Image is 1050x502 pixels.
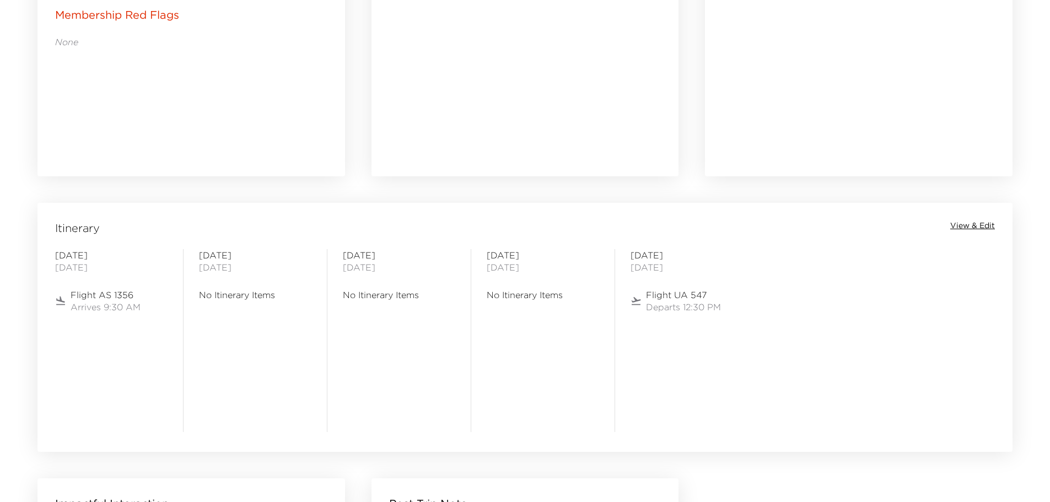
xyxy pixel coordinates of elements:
[487,289,599,301] span: No Itinerary Items
[631,249,743,261] span: [DATE]
[71,289,141,301] span: Flight AS 1356
[343,249,455,261] span: [DATE]
[487,249,599,261] span: [DATE]
[199,261,311,273] span: [DATE]
[55,249,168,261] span: [DATE]
[646,289,721,301] span: Flight UA 547
[950,220,995,231] button: View & Edit
[487,261,599,273] span: [DATE]
[55,7,179,23] p: Membership Red Flags
[55,261,168,273] span: [DATE]
[631,261,743,273] span: [DATE]
[343,289,455,301] span: No Itinerary Items
[343,261,455,273] span: [DATE]
[199,289,311,301] span: No Itinerary Items
[646,301,721,313] span: Departs 12:30 PM
[199,249,311,261] span: [DATE]
[55,36,327,48] p: None
[71,301,141,313] span: Arrives 9:30 AM
[55,220,100,236] span: Itinerary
